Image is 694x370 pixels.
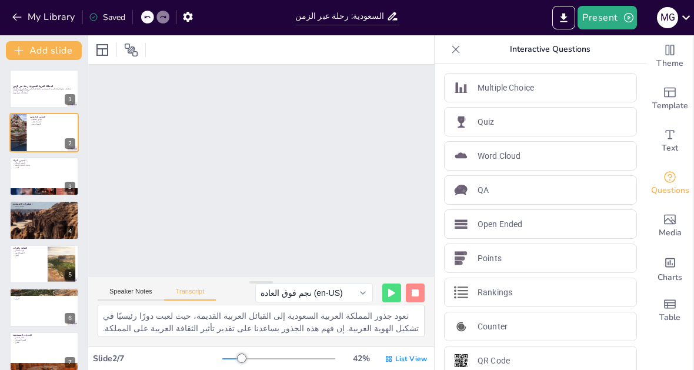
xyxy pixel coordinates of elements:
[382,284,401,302] button: Resume
[662,142,678,155] span: Text
[646,205,693,247] div: Add images, graphics, shapes or video
[13,162,75,164] p: تأسيس المملكة
[454,217,468,231] img: Open Ended icon
[13,164,75,166] p: الملك [PERSON_NAME]
[30,121,75,123] p: أهمية القبائل
[454,115,468,129] img: Quiz icon
[478,184,489,196] p: QA
[65,182,75,192] div: 3
[652,99,688,112] span: Template
[65,226,75,236] div: 4
[454,354,468,368] img: QR Code icon
[646,35,693,78] div: Change the overall theme
[65,138,75,149] div: 2
[13,334,75,338] p: التحديات المستقبلية
[13,202,75,206] p: التطورات الاقتصادية
[478,150,520,162] p: Word Cloud
[65,269,75,280] div: 5
[9,8,80,26] button: My Library
[98,305,425,337] textarea: تعود جذور المملكة العربية السعودية إلى القبائل العربية القديمة، حيث لعبت دورًا رئيسيًا في تشكيل ا...
[646,162,693,205] div: Get real-time input from your audience
[478,355,510,367] p: QR Code
[13,159,75,162] p: تأسيس الدولة
[454,285,468,299] img: Rankings icon
[13,295,75,298] p: السياحة
[478,218,522,231] p: Open Ended
[9,288,79,327] div: https://cdn.sendsteps.com/images/logo/sendsteps_logo_white.pnghttps://cdn.sendsteps.com/images/lo...
[478,116,495,128] p: Quiz
[646,120,693,162] div: Add text boxes
[30,115,75,119] p: الجذور التاريخية
[13,246,44,250] p: الثقافة والتراث
[657,6,678,29] button: M G
[65,94,75,105] div: 1
[93,41,112,59] div: Layout
[13,290,75,294] p: رؤية 2030
[454,319,468,334] img: Counter icon
[659,311,680,324] span: Table
[13,252,44,254] p: الفنون الشعبية
[578,6,636,29] button: Present
[465,35,635,64] p: Interactive Questions
[478,321,508,333] p: Counter
[478,82,534,94] p: Multiple Choice
[13,249,44,252] p: التراث الثقافي
[13,210,75,212] p: التأثير الاجتماعي
[13,254,44,256] p: التنوع
[454,183,468,197] img: QA icon
[646,78,693,120] div: Add ready made slides
[295,8,387,25] input: Insert title
[659,226,682,239] span: Media
[406,284,425,302] button: Stop
[13,339,75,342] p: التنمية المستدامة
[454,149,468,163] img: Word Cloud icon
[93,353,222,364] div: Slide 2 / 7
[9,245,79,284] div: https://cdn.sendsteps.com/images/logo/sendsteps_logo_white.pnghttps://cdn.sendsteps.com/images/lo...
[9,157,79,196] div: https://cdn.sendsteps.com/images/logo/sendsteps_logo_white.pnghttps://cdn.sendsteps.com/images/lo...
[395,354,427,364] span: List View
[65,357,75,368] div: 7
[30,122,75,125] p: الهوية العربية
[9,113,79,152] div: https://cdn.sendsteps.com/images/logo/sendsteps_logo_white.pnghttps://cdn.sendsteps.com/images/lo...
[478,252,502,265] p: Points
[13,85,53,88] strong: المملكة العربية السعودية: رحلة عبر الزمن
[13,206,75,208] p: اكتشاف النفط
[164,288,216,301] button: Transcript
[9,201,79,239] div: https://cdn.sendsteps.com/images/logo/sendsteps_logo_white.pnghttps://cdn.sendsteps.com/images/lo...
[651,184,689,197] span: Questions
[13,294,75,296] p: تنويع الاقتصاد
[6,41,82,60] button: Add slide
[13,92,75,95] p: Generated with [URL]
[454,81,468,95] img: Multiple Choice icon
[656,57,683,70] span: Theme
[13,166,75,169] p: التنمية
[65,313,75,324] div: 6
[657,7,678,28] div: M G
[454,251,468,265] img: Points icon
[30,118,75,121] p: الجذور الثقافية
[13,88,75,92] p: استكشاف تطور المملكة العربية السعودية من بداياتها إلى الحاضر، مع التركيز على الأحداث الرئيسية وال...
[347,353,375,364] div: 42 %
[478,286,512,299] p: Rankings
[13,341,75,344] p: التعاون
[13,298,75,300] p: التعليم
[646,247,693,289] div: Add charts and graphs
[13,337,75,339] p: التغير المناخي
[9,69,79,108] div: https://cdn.sendsteps.com/images/logo/sendsteps_logo_white.pnghttps://cdn.sendsteps.com/images/lo...
[13,208,75,211] p: البنية التحتية
[98,288,164,301] button: Speaker Notes
[89,12,125,23] div: Saved
[255,284,373,302] button: نجم فوق العادة (en-US)
[646,289,693,332] div: Add a table
[124,43,138,57] span: Position
[552,6,575,29] button: Export to PowerPoint
[658,271,682,284] span: Charts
